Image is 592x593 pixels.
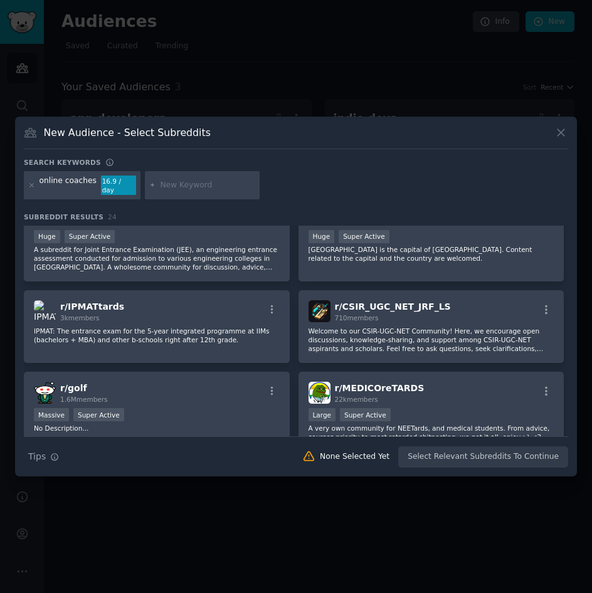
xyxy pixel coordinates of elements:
div: None Selected Yet [320,451,389,463]
span: 24 [108,213,117,221]
span: r/ MEDICOreTARDS [335,383,425,393]
p: No Description... [34,424,280,433]
p: Welcome to our CSIR-UGC-NET Community! Here, we encourage open discussions, knowledge-sharing, an... [309,327,554,353]
div: Super Active [65,230,115,243]
img: CSIR_UGC_NET_JRF_LS [309,300,330,322]
p: [GEOGRAPHIC_DATA] is the capital of [GEOGRAPHIC_DATA]. Content related to the capital and the cou... [309,245,554,263]
p: A very own community for NEETards, and medical students. From advice, courses priority to most re... [309,424,554,441]
div: Huge [34,230,60,243]
img: golf [34,382,56,404]
span: r/ golf [60,383,87,393]
p: IPMAT: The entrance exam for the 5-year integrated programme at IIMs (bachelors + MBA) and other ... [34,327,280,344]
div: Super Active [73,408,124,421]
img: MEDICOreTARDS [309,382,330,404]
input: New Keyword [160,180,255,191]
img: IPMATtards [34,300,56,322]
span: r/ CSIR_UGC_NET_JRF_LS [335,302,451,312]
div: online coaches [40,176,97,196]
span: 710 members [335,314,379,322]
span: Tips [28,450,46,463]
span: 1.6M members [60,396,108,403]
button: Tips [24,446,63,468]
h3: Search keywords [24,158,101,167]
div: Super Active [339,230,389,243]
div: Massive [34,408,69,421]
div: Large [309,408,336,421]
h3: New Audience - Select Subreddits [44,126,211,139]
div: 16.9 / day [101,176,136,196]
div: Huge [309,230,335,243]
span: 3k members [60,314,100,322]
span: Subreddit Results [24,213,103,221]
span: 22k members [335,396,378,403]
div: Super Active [340,408,391,421]
p: A subreddit for Joint Entrance Examination (JEE), an engineering entrance assessment conducted fo... [34,245,280,271]
span: r/ IPMATtards [60,302,124,312]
